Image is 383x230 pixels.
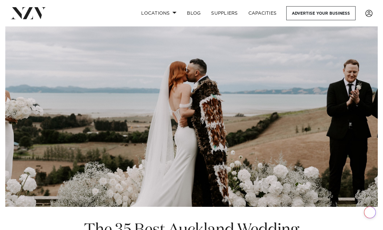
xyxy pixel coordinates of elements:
[206,6,243,20] a: SUPPLIERS
[243,6,282,20] a: Capacities
[286,6,356,20] a: Advertise your business
[182,6,206,20] a: BLOG
[5,26,378,207] img: The 35 Best Auckland Wedding Venues
[10,7,46,19] img: nzv-logo.png
[136,6,182,20] a: Locations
